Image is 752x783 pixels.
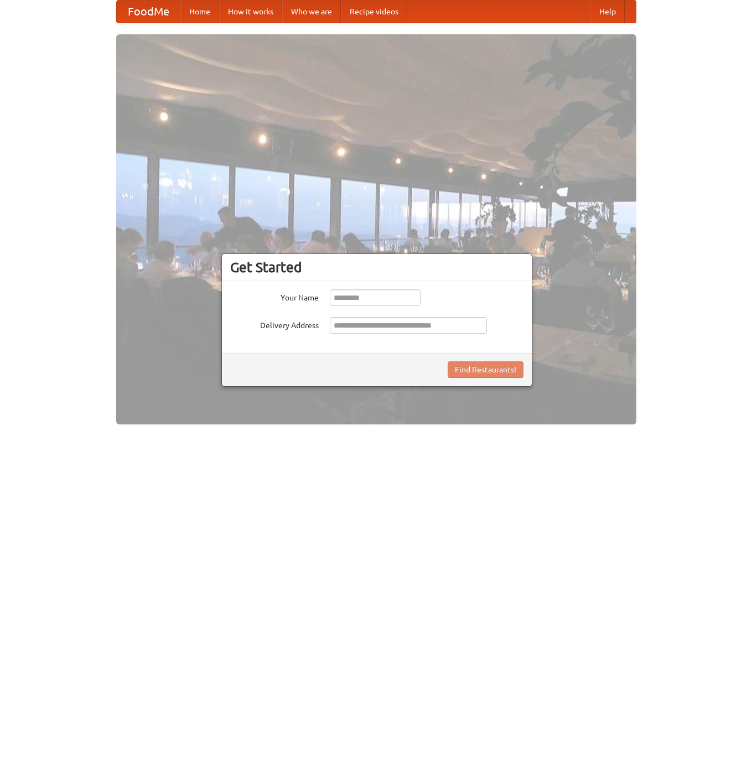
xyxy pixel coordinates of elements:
[230,259,523,276] h3: Get Started
[230,289,319,303] label: Your Name
[180,1,219,23] a: Home
[230,317,319,331] label: Delivery Address
[117,1,180,23] a: FoodMe
[448,361,523,378] button: Find Restaurants!
[590,1,625,23] a: Help
[219,1,282,23] a: How it works
[282,1,341,23] a: Who we are
[341,1,407,23] a: Recipe videos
